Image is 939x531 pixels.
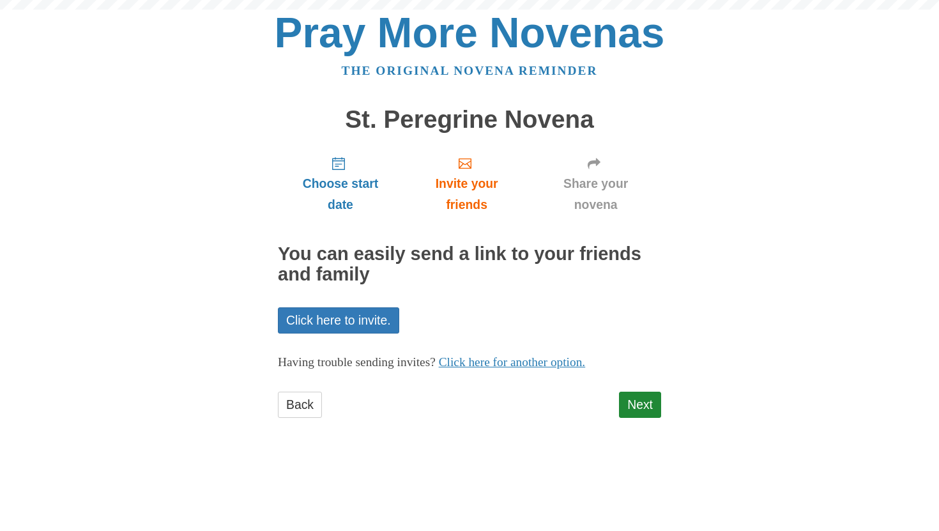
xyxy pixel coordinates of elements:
[619,392,661,418] a: Next
[543,173,648,215] span: Share your novena
[278,106,661,134] h1: St. Peregrine Novena
[278,307,399,334] a: Click here to invite.
[278,355,436,369] span: Having trouble sending invites?
[278,146,403,222] a: Choose start date
[342,64,598,77] a: The original novena reminder
[416,173,517,215] span: Invite your friends
[278,244,661,285] h2: You can easily send a link to your friends and family
[530,146,661,222] a: Share your novena
[278,392,322,418] a: Back
[291,173,390,215] span: Choose start date
[403,146,530,222] a: Invite your friends
[275,9,665,56] a: Pray More Novenas
[439,355,586,369] a: Click here for another option.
